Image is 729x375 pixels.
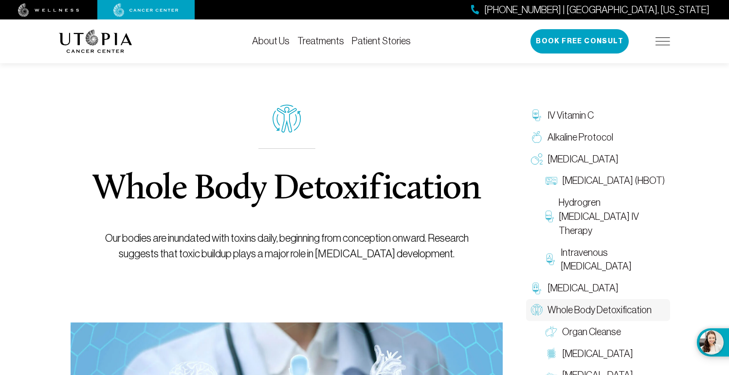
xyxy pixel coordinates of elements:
[526,105,670,126] a: IV Vitamin C
[484,3,710,17] span: [PHONE_NUMBER] | [GEOGRAPHIC_DATA], [US_STATE]
[93,172,481,207] h1: Whole Body Detoxification
[541,170,670,192] a: [MEDICAL_DATA] (HBOT)
[531,283,543,294] img: Chelation Therapy
[559,196,665,237] span: Hydrogren [MEDICAL_DATA] IV Therapy
[530,29,629,54] button: Book Free Consult
[546,326,557,338] img: Organ Cleanse
[561,246,665,274] span: Intravenous [MEDICAL_DATA]
[526,126,670,148] a: Alkaline Protocol
[252,36,290,46] a: About Us
[541,192,670,241] a: Hydrogren [MEDICAL_DATA] IV Therapy
[547,281,619,295] span: [MEDICAL_DATA]
[531,131,543,143] img: Alkaline Protocol
[546,348,557,359] img: Colon Therapy
[273,105,301,133] img: icon
[547,130,613,144] span: Alkaline Protocol
[531,153,543,165] img: Oxygen Therapy
[546,175,557,187] img: Hyperbaric Oxygen Therapy (HBOT)
[562,174,665,188] span: [MEDICAL_DATA] (HBOT)
[471,3,710,17] a: [PHONE_NUMBER] | [GEOGRAPHIC_DATA], [US_STATE]
[547,152,619,166] span: [MEDICAL_DATA]
[93,231,481,262] p: Our bodies are inundated with toxins daily, beginning from conception onward. Research suggests t...
[546,253,556,265] img: Intravenous Ozone Therapy
[531,109,543,121] img: IV Vitamin C
[526,299,670,321] a: Whole Body Detoxification
[18,3,79,17] img: wellness
[297,36,344,46] a: Treatments
[531,304,543,316] img: Whole Body Detoxification
[59,30,132,53] img: logo
[541,242,670,278] a: Intravenous [MEDICAL_DATA]
[352,36,411,46] a: Patient Stories
[546,211,554,222] img: Hydrogren Peroxide IV Therapy
[541,321,670,343] a: Organ Cleanse
[526,148,670,170] a: [MEDICAL_DATA]
[547,108,594,123] span: IV Vitamin C
[113,3,179,17] img: cancer center
[656,37,670,45] img: icon-hamburger
[562,325,621,339] span: Organ Cleanse
[547,303,652,317] span: Whole Body Detoxification
[526,277,670,299] a: [MEDICAL_DATA]
[562,347,633,361] span: [MEDICAL_DATA]
[541,343,670,365] a: [MEDICAL_DATA]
